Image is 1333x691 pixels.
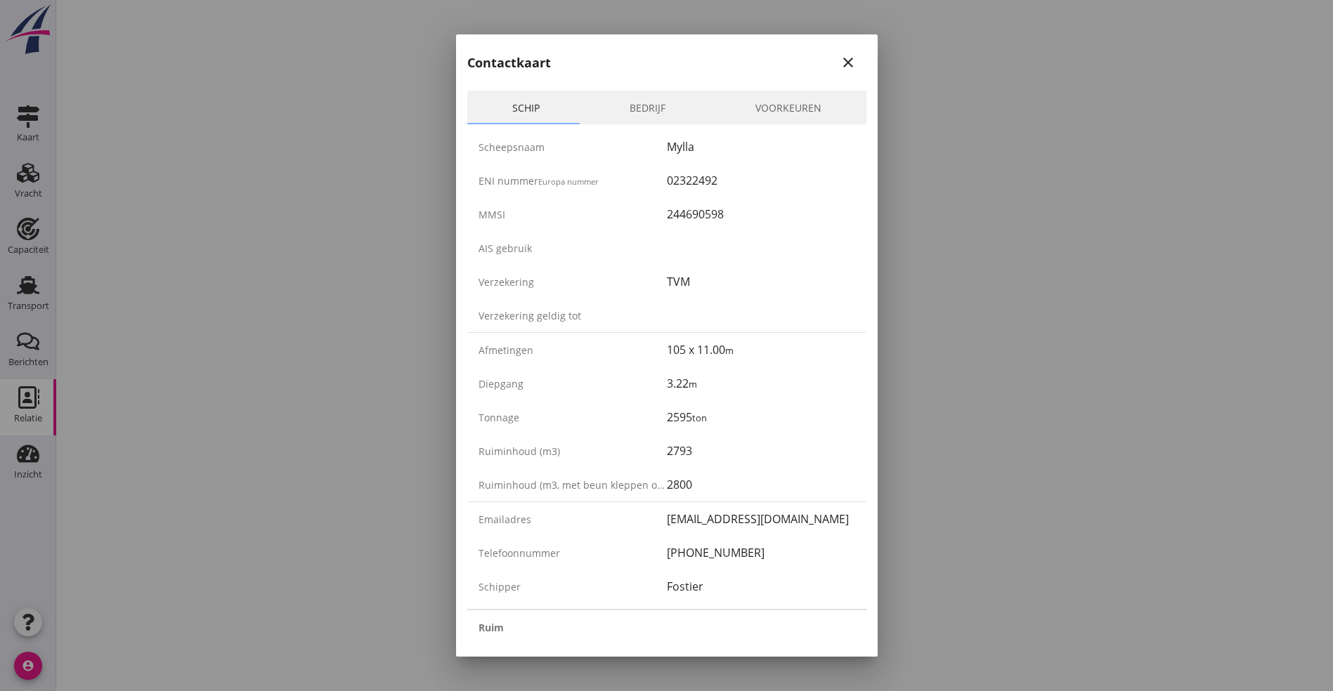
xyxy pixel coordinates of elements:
[479,173,667,188] div: ENI nummer
[725,344,734,357] small: m
[479,654,548,668] span: Aantal ruimen
[667,138,855,155] div: Mylla
[667,375,855,392] div: 3.22
[479,275,667,289] div: Verzekering
[667,442,855,459] div: 2793
[667,652,855,669] div: 1
[667,341,855,358] div: 105 x 11.00
[479,620,504,635] strong: Ruim
[479,343,667,357] div: Afmetingen
[667,476,855,493] div: 2800
[479,140,667,154] div: Scheepsnaam
[585,91,710,124] a: Bedrijf
[689,378,697,390] small: m
[667,273,855,290] div: TVM
[479,376,667,391] div: Diepgang
[479,241,667,256] div: AIS gebruik
[840,54,857,71] i: close
[479,478,667,492] div: Ruiminhoud (m3, met beun kleppen open)
[667,172,855,189] div: 02322492
[479,207,667,222] div: MMSI
[692,412,707,424] small: ton
[479,579,667,594] div: Schipper
[479,444,667,459] div: Ruiminhoud (m3)
[467,91,585,124] a: Schip
[667,409,855,426] div: 2595
[479,546,667,560] div: Telefoonnummer
[667,206,855,223] div: 244690598
[667,544,855,561] div: [PHONE_NUMBER]
[710,91,866,124] a: Voorkeuren
[479,308,667,323] div: Verzekering geldig tot
[467,53,551,72] h2: Contactkaart
[538,176,599,187] small: Europa nummer
[667,578,855,595] div: Fostier
[479,410,667,425] div: Tonnage
[479,512,667,527] div: Emailadres
[667,511,855,527] div: [EMAIL_ADDRESS][DOMAIN_NAME]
